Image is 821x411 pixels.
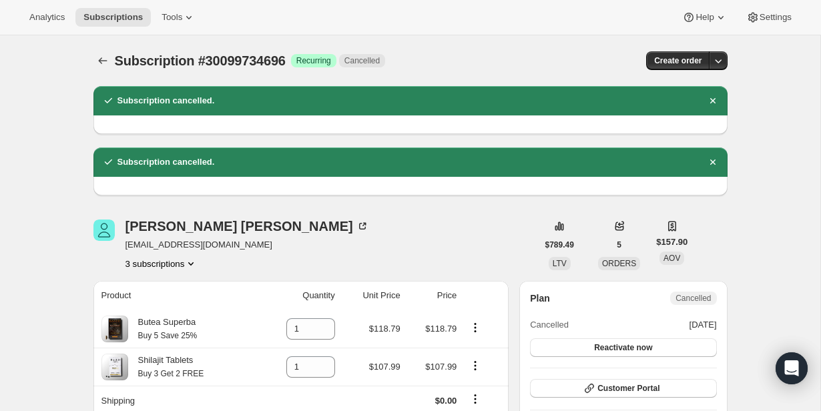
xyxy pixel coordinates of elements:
[704,153,722,171] button: Dismiss notification
[465,358,486,373] button: Product actions
[404,281,461,310] th: Price
[425,362,457,372] span: $107.99
[435,396,457,406] span: $0.00
[537,236,582,254] button: $789.49
[690,318,717,332] span: [DATE]
[138,331,198,340] small: Buy 5 Save 25%
[117,94,215,107] h2: Subscription cancelled.
[258,281,339,310] th: Quantity
[125,257,198,270] button: Product actions
[29,12,65,23] span: Analytics
[776,352,808,384] div: Open Intercom Messenger
[93,220,115,241] span: Mike Sawyer
[530,379,716,398] button: Customer Portal
[597,383,659,394] span: Customer Portal
[369,362,400,372] span: $107.99
[654,55,702,66] span: Create order
[663,254,680,263] span: AOV
[530,338,716,357] button: Reactivate now
[339,281,404,310] th: Unit Price
[128,316,198,342] div: Butea Superba
[617,240,621,250] span: 5
[138,369,204,378] small: Buy 3 Get 2 FREE
[75,8,151,27] button: Subscriptions
[128,354,204,380] div: Shilajit Tablets
[93,281,258,310] th: Product
[162,12,182,23] span: Tools
[369,324,400,334] span: $118.79
[425,324,457,334] span: $118.79
[656,236,688,249] span: $157.90
[704,91,722,110] button: Dismiss notification
[545,240,574,250] span: $789.49
[646,51,710,70] button: Create order
[696,12,714,23] span: Help
[738,8,800,27] button: Settings
[101,316,128,342] img: product img
[530,292,550,305] h2: Plan
[125,220,369,233] div: [PERSON_NAME] [PERSON_NAME]
[465,320,486,335] button: Product actions
[125,238,369,252] span: [EMAIL_ADDRESS][DOMAIN_NAME]
[674,8,735,27] button: Help
[296,55,331,66] span: Recurring
[602,259,636,268] span: ORDERS
[465,392,486,406] button: Shipping actions
[101,354,128,380] img: product img
[609,236,629,254] button: 5
[530,318,569,332] span: Cancelled
[344,55,380,66] span: Cancelled
[21,8,73,27] button: Analytics
[83,12,143,23] span: Subscriptions
[594,342,652,353] span: Reactivate now
[675,293,711,304] span: Cancelled
[117,155,215,169] h2: Subscription cancelled.
[553,259,567,268] span: LTV
[93,51,112,70] button: Subscriptions
[115,53,286,68] span: Subscription #30099734696
[760,12,792,23] span: Settings
[154,8,204,27] button: Tools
